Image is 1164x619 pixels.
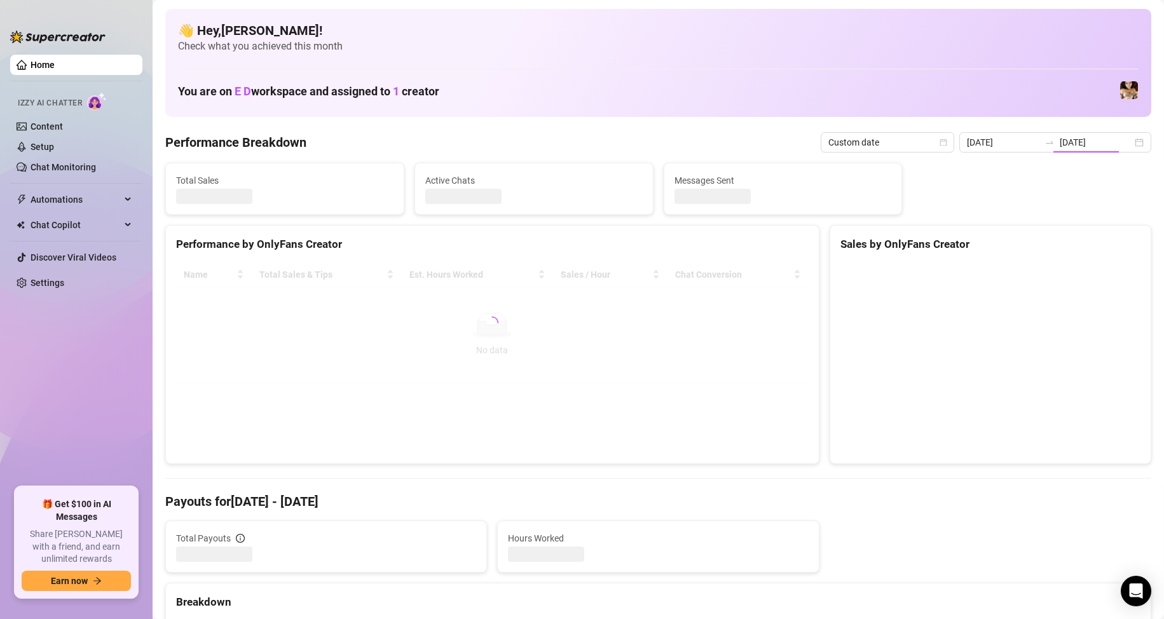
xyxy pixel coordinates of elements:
h1: You are on workspace and assigned to creator [178,85,439,99]
div: Breakdown [176,594,1140,611]
span: to [1044,137,1055,147]
a: Discover Viral Videos [31,252,116,262]
span: Izzy AI Chatter [18,97,82,109]
span: Automations [31,189,121,210]
img: Chat Copilot [17,221,25,229]
span: E D [235,85,251,98]
span: Active Chats [425,173,643,187]
span: Custom date [828,133,947,152]
span: Earn now [51,576,88,586]
a: Chat Monitoring [31,162,96,172]
span: Total Sales [176,173,394,187]
input: End date [1060,135,1132,149]
input: Start date [967,135,1039,149]
span: thunderbolt [17,194,27,205]
button: Earn nowarrow-right [22,571,131,591]
div: Performance by OnlyFans Creator [176,236,809,253]
a: Setup [31,142,54,152]
h4: Payouts for [DATE] - [DATE] [165,493,1151,510]
span: calendar [940,139,947,146]
span: 🎁 Get $100 in AI Messages [22,498,131,523]
h4: Performance Breakdown [165,133,306,151]
a: Settings [31,278,64,288]
h4: 👋 Hey, [PERSON_NAME] ! [178,22,1139,39]
span: loading [484,314,500,330]
span: swap-right [1044,137,1055,147]
img: vixie [1120,81,1138,99]
span: Hours Worked [508,531,808,545]
a: Home [31,60,55,70]
span: Check what you achieved this month [178,39,1139,53]
span: Chat Copilot [31,215,121,235]
span: Messages Sent [674,173,892,187]
img: AI Chatter [87,92,107,111]
span: Share [PERSON_NAME] with a friend, and earn unlimited rewards [22,528,131,566]
span: arrow-right [93,576,102,585]
span: info-circle [236,534,245,543]
span: 1 [393,85,399,98]
img: logo-BBDzfeDw.svg [10,31,106,43]
div: Open Intercom Messenger [1121,576,1151,606]
span: Total Payouts [176,531,231,545]
div: Sales by OnlyFans Creator [840,236,1140,253]
a: Content [31,121,63,132]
